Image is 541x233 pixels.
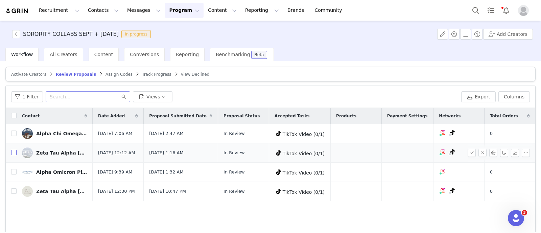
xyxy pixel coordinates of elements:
[22,147,87,158] a: Zeta Tau Alpha [GEOGRAPHIC_DATA][US_STATE]
[149,169,184,176] span: [DATE] 1:32 AM
[149,130,184,137] span: [DATE] 2:47 AM
[484,3,498,18] a: Tasks
[11,72,46,77] span: Activate Creators
[98,188,135,195] span: [DATE] 12:30 PM
[336,113,356,119] span: Products
[22,167,33,178] img: e25a9236-b936-4474-b5c2-6b29c2fa31f6.jpg
[165,3,204,18] button: Program
[224,169,245,176] span: In Review
[36,150,87,156] div: Zeta Tau Alpha [GEOGRAPHIC_DATA][US_STATE]
[22,167,87,178] a: Alpha Omicron Pi [GEOGRAPHIC_DATA]
[121,30,151,38] span: In progress
[36,189,87,194] div: Zeta Tau Alpha [GEOGRAPHIC_DATA][US_STATE]
[12,30,154,38] span: [object Object]
[123,3,165,18] button: Messages
[176,52,199,57] span: Reporting
[142,72,171,77] span: Track Progress
[224,188,245,195] span: In Review
[508,210,524,226] iframe: Intercom live chat
[121,94,126,99] i: icon: search
[22,113,40,119] span: Contact
[98,149,135,156] span: [DATE] 12:12 AM
[11,91,43,102] button: 1 Filter
[216,52,250,57] span: Benchmarking
[50,52,77,57] span: All Creators
[439,113,461,119] span: Networks
[283,3,310,18] a: Brands
[283,170,325,176] span: TikTok Video (0/1)
[22,186,87,197] a: Zeta Tau Alpha [GEOGRAPHIC_DATA][US_STATE]
[35,3,84,18] button: Recruitment
[522,210,527,215] span: 3
[461,91,496,102] button: Export
[22,147,33,158] img: b495872a-1b7b-427d-ad76-24f6229db21c.jpg
[224,130,245,137] span: In Review
[98,130,133,137] span: [DATE] 7:06 AM
[283,189,325,195] span: TikTok Video (0/1)
[23,30,119,38] h3: SORORITY COLLABS SEPT + [DATE]
[56,72,96,77] span: Review Proposals
[255,53,264,57] div: Beta
[36,169,87,175] div: Alpha Omicron Pi [GEOGRAPHIC_DATA]
[149,149,184,156] span: [DATE] 1:16 AM
[22,186,33,197] img: 2faf87bc-5176-4b76-bbad-fbd817d00297.jpg
[514,5,536,16] button: Profile
[105,72,133,77] span: Assign Codes
[130,52,159,57] span: Conversions
[483,29,533,40] button: Add Creators
[204,3,241,18] button: Content
[181,72,210,77] span: View Declined
[149,113,207,119] span: Proposal Submitted Date
[440,130,446,135] img: instagram.svg
[11,52,33,57] span: Workflow
[133,91,172,102] button: Views
[22,128,87,139] a: Alpha Chi Omega [GEOGRAPHIC_DATA]
[224,149,245,156] span: In Review
[283,132,325,137] span: TikTok Video (0/1)
[224,113,260,119] span: Proposal Status
[499,3,514,18] button: Notifications
[468,3,483,18] button: Search
[275,113,310,119] span: Accepted Tasks
[283,151,325,156] span: TikTok Video (0/1)
[440,149,446,155] img: instagram.svg
[36,131,87,136] div: Alpha Chi Omega [GEOGRAPHIC_DATA]
[518,5,529,16] img: placeholder-profile.jpg
[490,113,518,119] span: Total Orders
[84,3,123,18] button: Contacts
[311,3,349,18] a: Community
[440,188,446,193] img: instagram.svg
[98,113,125,119] span: Date Added
[149,188,186,195] span: [DATE] 10:47 PM
[241,3,283,18] button: Reporting
[22,128,33,139] img: 16dcfb48-4acc-46a8-9c52-8519c2434ecf.jpg
[498,91,530,102] button: Columns
[98,169,133,176] span: [DATE] 9:39 AM
[46,91,130,102] input: Search...
[387,113,428,119] span: Payment Settings
[440,168,446,174] img: instagram.svg
[5,8,29,14] img: grin logo
[94,52,113,57] span: Content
